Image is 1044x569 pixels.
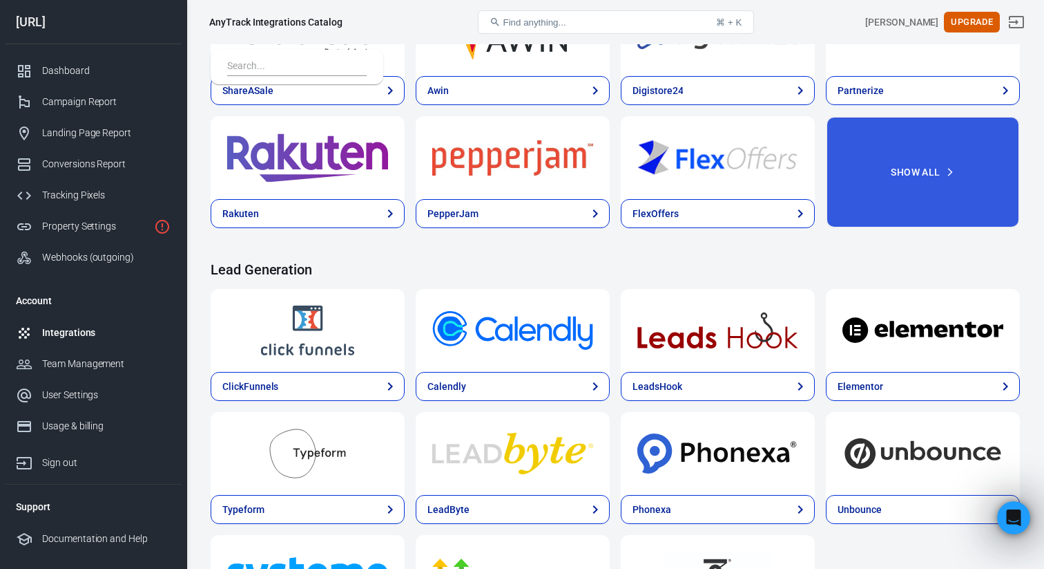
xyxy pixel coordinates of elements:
[5,149,182,180] a: Conversions Report
[997,501,1030,534] iframe: Intercom live chat
[5,55,182,86] a: Dashboard
[716,17,742,28] div: ⌘ + K
[5,86,182,118] a: Campaign Report
[211,76,405,105] a: ShareASale
[42,388,171,402] div: User Settings
[416,412,610,495] a: LeadByte
[621,116,815,199] a: FlexOffers
[621,199,815,228] a: FlexOffers
[222,207,259,221] div: Rakuten
[211,372,405,401] a: ClickFunnels
[42,250,171,265] div: Webhooks (outgoing)
[42,95,171,109] div: Campaign Report
[416,199,610,228] a: PepperJam
[5,284,182,317] li: Account
[826,76,1020,105] a: Partnerize
[427,503,470,517] div: LeadByte
[5,411,182,442] a: Usage & billing
[227,58,361,76] input: Search...
[227,133,388,183] img: Rakuten
[838,380,883,394] div: Elementor
[222,84,273,98] div: ShareASale
[503,17,566,28] span: Find anything...
[621,372,815,401] a: LeadsHook
[826,116,1020,228] button: Show All
[826,289,1020,372] a: Elementor
[637,429,798,478] img: Phonexa
[209,15,342,29] div: AnyTrack Integrations Catalog
[944,12,1000,33] button: Upgrade
[5,242,182,273] a: Webhooks (outgoing)
[42,357,171,371] div: Team Management
[427,207,478,221] div: PepperJam
[838,84,884,98] div: Partnerize
[637,133,798,183] img: FlexOffers
[838,503,882,517] div: Unbounce
[826,412,1020,495] a: Unbounce
[211,495,405,524] a: Typeform
[5,442,182,478] a: Sign out
[42,157,171,171] div: Conversions Report
[5,348,182,380] a: Team Management
[632,84,683,98] div: Digistore24
[222,380,278,394] div: ClickFunnels
[416,76,610,105] a: Awin
[211,261,1020,278] h4: Lead Generation
[621,412,815,495] a: Phonexa
[154,218,171,235] svg: Property is not installed yet
[211,199,405,228] a: Rakuten
[42,64,171,78] div: Dashboard
[416,116,610,199] a: PepperJam
[5,118,182,149] a: Landing Page Report
[826,495,1020,524] a: Unbounce
[432,306,593,355] img: Calendly
[478,10,754,34] button: Find anything...⌘ + K
[416,289,610,372] a: Calendly
[632,207,679,221] div: FlexOffers
[432,133,593,183] img: PepperJam
[5,180,182,211] a: Tracking Pixels
[42,326,171,340] div: Integrations
[826,372,1020,401] a: Elementor
[5,380,182,411] a: User Settings
[865,15,938,30] div: Account id: KOJ0ShWr
[227,306,388,355] img: ClickFunnels
[222,503,264,517] div: Typeform
[211,116,405,199] a: Rakuten
[42,456,171,470] div: Sign out
[842,429,1003,478] img: Unbounce
[427,84,449,98] div: Awin
[5,317,182,348] a: Integrations
[5,490,182,523] li: Support
[42,188,171,203] div: Tracking Pixels
[227,429,388,478] img: Typeform
[1000,6,1033,39] a: Sign out
[42,219,148,234] div: Property Settings
[621,76,815,105] a: Digistore24
[211,289,405,372] a: ClickFunnels
[5,211,182,242] a: Property Settings
[427,380,466,394] div: Calendly
[42,126,171,140] div: Landing Page Report
[416,372,610,401] a: Calendly
[416,495,610,524] a: LeadByte
[42,532,171,546] div: Documentation and Help
[621,289,815,372] a: LeadsHook
[632,380,682,394] div: LeadsHook
[621,495,815,524] a: Phonexa
[842,306,1003,355] img: Elementor
[637,306,798,355] img: LeadsHook
[632,503,671,517] div: Phonexa
[5,16,182,28] div: [URL]
[42,419,171,433] div: Usage & billing
[211,412,405,495] a: Typeform
[432,429,593,478] img: LeadByte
